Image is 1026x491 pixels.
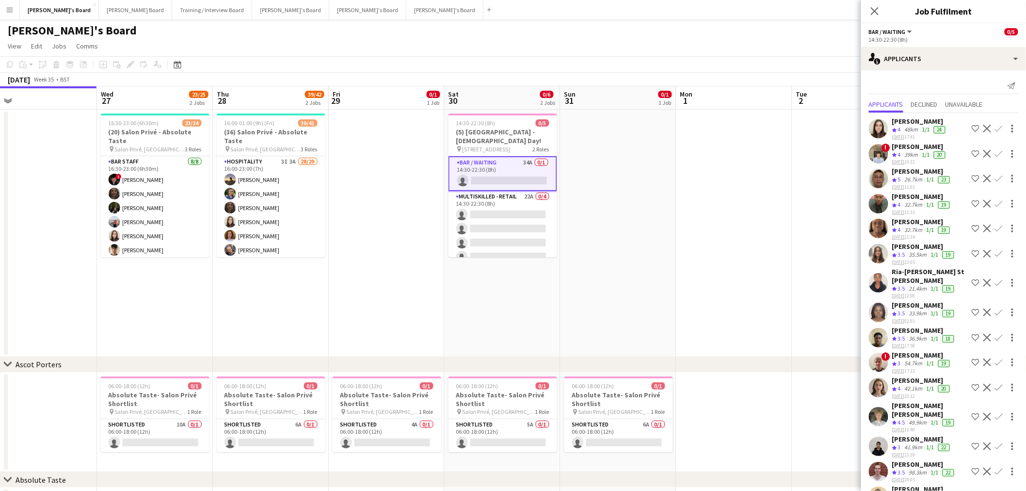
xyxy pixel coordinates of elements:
app-card-role: Shortlisted5A0/106:00-18:00 (12h) [449,419,557,452]
span: Bar / Waiting [869,28,906,35]
span: ! [116,174,122,180]
span: 0/1 [427,91,440,98]
div: 35.5km [907,251,929,259]
span: 5 [898,176,901,183]
h1: [PERSON_NAME]'s Board [8,23,137,38]
tcxspan: Call 22-07-2025 via 3CX [892,209,905,215]
div: 19 [938,360,950,367]
span: [STREET_ADDRESS] [463,146,511,153]
div: Ascot Porters [16,360,62,369]
app-skills-label: 1/1 [931,285,939,292]
div: 18:05 [892,476,956,483]
app-skills-label: 1/1 [927,176,934,183]
span: 1 [679,95,693,106]
tcxspan: Call 27-07-2025 via 3CX [892,318,905,324]
div: [PERSON_NAME] [892,117,947,126]
app-job-card: 06:00-18:00 (12h)0/1Absolute Taste- Salon Privé Shortlist Salon Privé, [GEOGRAPHIC_DATA]1 RoleSho... [333,376,441,452]
div: 41.9km [903,443,925,452]
span: 3.5 [898,251,905,258]
span: 39/41 [298,119,318,127]
div: [PERSON_NAME] [PERSON_NAME] [892,401,968,419]
span: 0/1 [652,382,665,390]
span: 06:00-18:00 (12h) [340,382,383,390]
span: 4 [898,201,901,208]
span: 16:00-01:00 (9h) (Fri) [224,119,275,127]
tcxspan: Call 03-08-2025 via 3CX [892,426,905,433]
div: [PERSON_NAME] [892,376,952,385]
app-job-card: 14:30-22:30 (8h)0/5(5) [GEOGRAPHIC_DATA] - [DEMOGRAPHIC_DATA] Day! [STREET_ADDRESS]2 RolesBar / W... [449,114,557,257]
span: 27 [99,95,113,106]
span: Salon Privé, [GEOGRAPHIC_DATA] [115,146,185,153]
div: 21.4km [907,285,929,293]
span: 0/1 [658,91,672,98]
app-skills-label: 1/1 [931,251,939,258]
div: 19 [943,419,954,426]
div: 54.7km [903,360,925,368]
h3: Absolute Taste- Salon Privé Shortlist [564,391,673,408]
app-skills-label: 1/1 [931,335,939,342]
span: 29 [331,95,340,106]
h3: Absolute Taste- Salon Privé Shortlist [101,391,209,408]
div: 19 [943,310,954,317]
a: View [4,40,25,52]
div: 26.7km [903,176,925,184]
span: View [8,42,21,50]
app-skills-label: 1/1 [931,310,939,317]
app-card-role: Shortlisted6A0/106:00-18:00 (12h) [217,419,325,452]
div: 2 Jobs [190,99,208,106]
app-card-role: Shortlisted6A0/106:00-18:00 (12h) [564,419,673,452]
div: 42.1km [903,385,925,393]
span: 1 Role [304,408,318,415]
h3: Absolute Taste- Salon Privé Shortlist [333,391,441,408]
span: 06:00-18:00 (12h) [456,382,498,390]
div: 18 [943,335,954,343]
app-skills-label: 1/1 [931,419,939,426]
div: 06:00-18:00 (12h)0/1Absolute Taste- Salon Privé Shortlist Salon Privé, [GEOGRAPHIC_DATA]1 RoleSho... [564,376,673,452]
span: 4 [898,126,901,133]
div: 23 [938,176,950,183]
h3: (20) Salon Privé - Absolute Taste [101,128,209,145]
div: 19 [943,285,954,293]
app-card-role: Shortlisted4A0/106:00-18:00 (12h) [333,419,441,452]
div: 21:34 [892,234,952,240]
span: 3.5 [898,335,905,342]
span: Edit [31,42,42,50]
app-skills-label: 1/1 [927,360,934,367]
div: 20 [938,385,950,393]
button: [PERSON_NAME]'s Board [329,0,406,19]
h3: Absolute Taste- Salon Privé Shortlist [449,391,557,408]
tcxspan: Call 22-07-2025 via 3CX [892,234,905,240]
tcxspan: Call 19-07-2025 via 3CX [892,134,905,140]
div: 32.7km [903,226,925,234]
div: 21:33 [892,209,952,215]
div: 2 Jobs [305,99,324,106]
a: Edit [27,40,46,52]
div: 36.9km [907,335,929,343]
div: 22 [943,469,954,476]
div: 17:58 [892,343,956,349]
div: 1 Job [427,99,440,106]
div: [PERSON_NAME] [892,460,956,469]
span: 0/5 [536,119,549,127]
div: 19 [938,201,950,209]
h3: (5) [GEOGRAPHIC_DATA] - [DEMOGRAPHIC_DATA] Day! [449,128,557,145]
span: Comms [76,42,98,50]
span: 2 Roles [533,146,549,153]
div: 48km [903,126,920,134]
div: 24 [934,126,946,133]
div: Applicants [861,47,1026,70]
div: 13:29 [892,452,952,458]
app-job-card: 06:00-18:00 (12h)0/1Absolute Taste- Salon Privé Shortlist Salon Privé, [GEOGRAPHIC_DATA]1 RoleSho... [101,376,209,452]
app-skills-label: 1/1 [922,151,930,158]
div: 16:00-01:00 (9h) (Fri)39/41(36) Salon Privé - Absolute Taste Salon Privé, [GEOGRAPHIC_DATA]3 Role... [217,114,325,257]
div: [PERSON_NAME] [892,192,952,201]
app-job-card: 06:00-18:00 (12h)0/1Absolute Taste- Salon Privé Shortlist Salon Privé, [GEOGRAPHIC_DATA]1 RoleSho... [217,376,325,452]
span: Jobs [52,42,66,50]
div: 19 [943,251,954,259]
div: 39km [903,151,920,159]
tcxspan: Call 21-07-2025 via 3CX [892,184,905,190]
tcxspan: Call 01-08-2025 via 3CX [892,393,905,399]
